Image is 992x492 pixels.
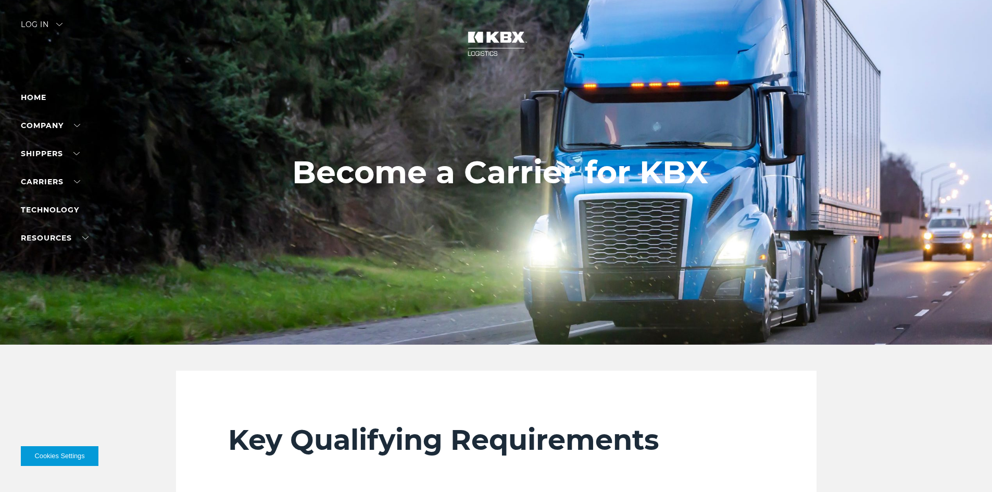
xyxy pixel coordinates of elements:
[56,23,62,26] img: arrow
[21,21,62,36] div: Log in
[21,177,80,186] a: Carriers
[21,446,98,466] button: Cookies Settings
[21,205,79,215] a: Technology
[21,93,46,102] a: Home
[292,155,708,190] h1: Become a Carrier for KBX
[21,233,89,243] a: RESOURCES
[228,423,764,457] h2: Key Qualifying Requirements
[457,21,535,67] img: kbx logo
[21,149,80,158] a: SHIPPERS
[21,121,80,130] a: Company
